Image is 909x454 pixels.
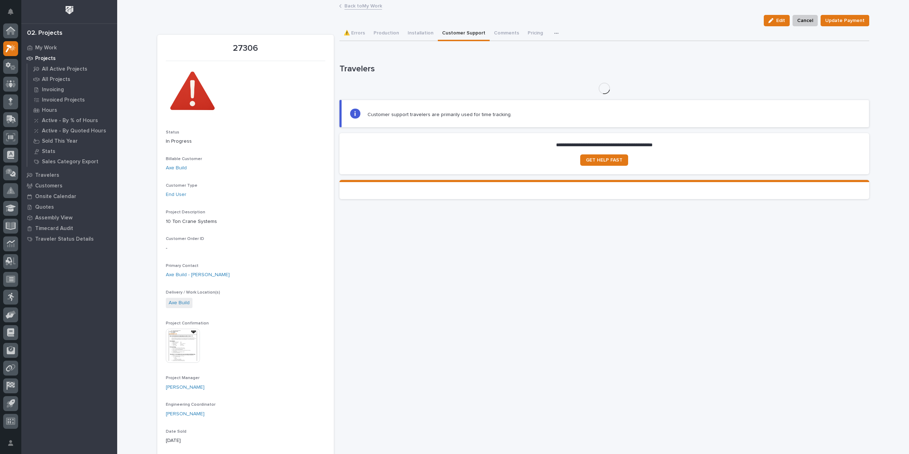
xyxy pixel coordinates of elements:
[35,215,72,221] p: Assembly View
[35,55,56,62] p: Projects
[344,1,382,10] a: Back toMy Work
[166,430,186,434] span: Date Sold
[403,26,438,41] button: Installation
[21,234,117,244] a: Traveler Status Details
[27,126,117,136] a: Active - By Quoted Hours
[166,403,216,407] span: Engineering Coordinator
[9,9,18,20] div: Notifications
[776,17,785,24] span: Edit
[166,245,325,252] p: -
[166,437,325,444] p: [DATE]
[27,64,117,74] a: All Active Projects
[764,15,790,26] button: Edit
[35,193,76,200] p: Onsite Calendar
[368,111,512,118] p: Customer support travelers are primarily used for time tracking.
[21,202,117,212] a: Quotes
[42,97,85,103] p: Invoiced Projects
[35,204,54,210] p: Quotes
[166,410,205,418] a: [PERSON_NAME]
[166,321,209,326] span: Project Confirmation
[166,138,325,145] p: In Progress
[27,115,117,125] a: Active - By % of Hours
[580,154,628,166] a: GET HELP FAST
[490,26,523,41] button: Comments
[35,225,73,232] p: Timecard Audit
[21,42,117,53] a: My Work
[166,157,202,161] span: Billable Customer
[438,26,490,41] button: Customer Support
[825,16,865,25] span: Update Payment
[35,45,57,51] p: My Work
[27,74,117,84] a: All Projects
[166,376,200,380] span: Project Manager
[169,299,190,307] a: Axe Build
[42,76,70,83] p: All Projects
[586,158,622,163] span: GET HELP FAST
[339,64,869,74] h1: Travelers
[27,157,117,166] a: Sales Category Export
[21,223,117,234] a: Timecard Audit
[166,43,325,54] p: 27306
[166,264,198,268] span: Primary Contact
[793,15,818,26] button: Cancel
[42,148,55,155] p: Stats
[42,138,78,144] p: Sold This Year
[166,191,186,198] a: End User
[339,26,369,41] button: ⚠️ Errors
[523,26,547,41] button: Pricing
[166,237,204,241] span: Customer Order ID
[166,271,230,279] a: Axe Build - [PERSON_NAME]
[42,117,98,124] p: Active - By % of Hours
[21,191,117,202] a: Onsite Calendar
[166,130,179,135] span: Status
[27,84,117,94] a: Invoicing
[166,65,219,119] img: sGCMgDGd8zLlw1UK1F94gETK9IndgiCks-DG1UxLbt0
[21,53,117,64] a: Projects
[27,105,117,115] a: Hours
[42,66,87,72] p: All Active Projects
[166,218,325,225] p: 10 Ton Crane Systems
[21,180,117,191] a: Customers
[35,172,59,179] p: Travelers
[27,29,62,37] div: 02. Projects
[166,290,220,295] span: Delivery / Work Location(s)
[42,128,106,134] p: Active - By Quoted Hours
[27,146,117,156] a: Stats
[3,4,18,19] button: Notifications
[42,87,64,93] p: Invoicing
[42,107,57,114] p: Hours
[166,384,205,391] a: [PERSON_NAME]
[42,159,98,165] p: Sales Category Export
[369,26,403,41] button: Production
[35,236,94,242] p: Traveler Status Details
[166,184,197,188] span: Customer Type
[27,136,117,146] a: Sold This Year
[27,95,117,105] a: Invoiced Projects
[797,16,813,25] span: Cancel
[21,170,117,180] a: Travelers
[35,183,62,189] p: Customers
[821,15,869,26] button: Update Payment
[166,164,187,172] a: Axe Build
[63,4,76,17] img: Workspace Logo
[21,212,117,223] a: Assembly View
[166,210,205,214] span: Project Description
